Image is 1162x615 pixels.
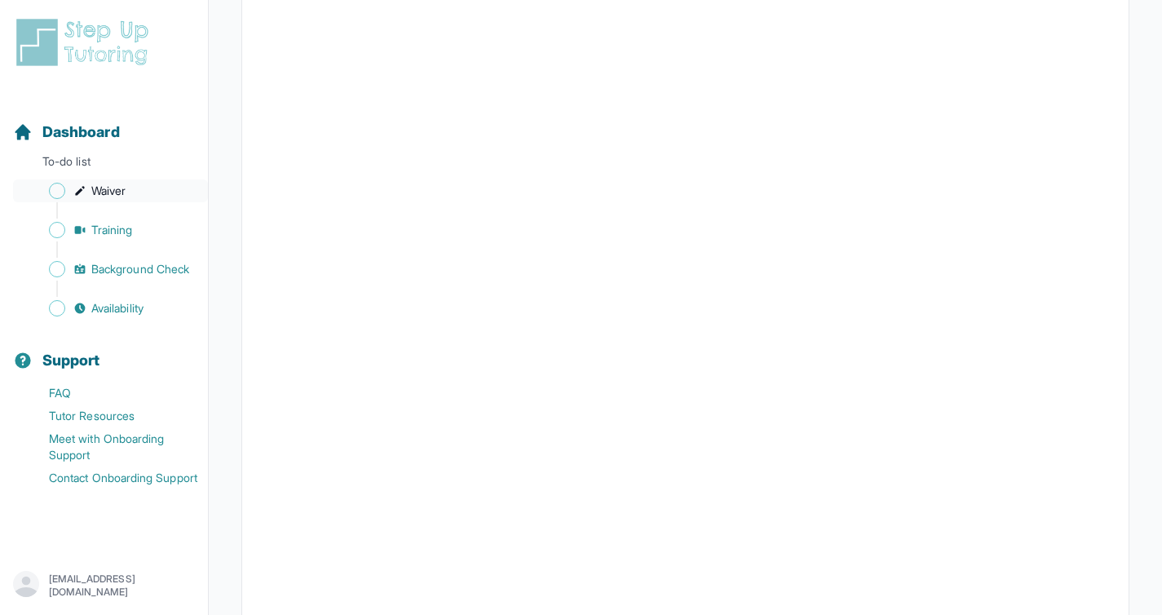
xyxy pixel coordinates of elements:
a: Background Check [13,258,208,281]
img: logo [13,16,158,69]
span: Support [42,349,100,372]
a: Dashboard [13,121,120,144]
a: Contact Onboarding Support [13,467,208,489]
a: Meet with Onboarding Support [13,427,208,467]
a: Waiver [13,179,208,202]
a: Tutor Resources [13,405,208,427]
span: Background Check [91,261,189,277]
a: Training [13,219,208,241]
a: FAQ [13,382,208,405]
button: Dashboard [7,95,201,150]
button: Support [7,323,201,378]
span: Dashboard [42,121,120,144]
a: Availability [13,297,208,320]
span: Training [91,222,133,238]
p: [EMAIL_ADDRESS][DOMAIN_NAME] [49,573,195,599]
span: Availability [91,300,144,316]
span: Waiver [91,183,126,199]
button: [EMAIL_ADDRESS][DOMAIN_NAME] [13,571,195,600]
p: To-do list [7,153,201,176]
